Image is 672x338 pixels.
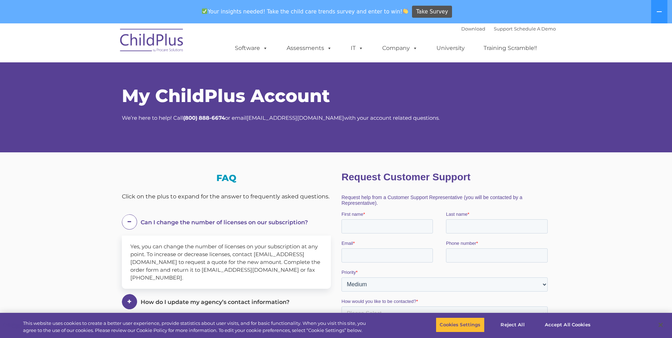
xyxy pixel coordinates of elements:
[416,6,448,18] span: Take Survey
[476,41,544,55] a: Training Scramble!!
[461,26,485,32] a: Download
[228,41,275,55] a: Software
[247,114,344,121] a: [EMAIL_ADDRESS][DOMAIN_NAME]
[541,317,594,332] button: Accept All Cookies
[494,26,513,32] a: Support
[122,85,330,107] span: My ChildPlus Account
[375,41,425,55] a: Company
[429,41,472,55] a: University
[412,6,452,18] a: Take Survey
[141,299,289,305] span: How do I update my agency’s contact information?
[653,317,668,333] button: Close
[403,9,408,14] img: 👏
[185,114,225,121] strong: 800) 888-6674
[279,41,339,55] a: Assessments
[122,174,331,182] h3: FAQ
[344,41,371,55] a: IT
[23,320,369,334] div: This website uses cookies to create a better user experience, provide statistics about user visit...
[122,191,331,202] div: Click on the plus to expand for the answer to frequently asked questions.
[141,219,308,226] span: Can I change the number of licenses on our subscription?
[117,24,187,59] img: ChildPlus by Procare Solutions
[514,26,556,32] a: Schedule A Demo
[491,317,535,332] button: Reject All
[202,9,207,14] img: ✅
[122,236,331,289] div: Yes, you can change the number of licenses on your subscription at any point. To increase or decr...
[461,26,556,32] font: |
[183,114,185,121] strong: (
[122,114,440,121] span: We’re here to help! Call or email with your account related questions.
[199,5,411,18] span: Your insights needed! Take the child care trends survey and enter to win!
[436,317,484,332] button: Cookies Settings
